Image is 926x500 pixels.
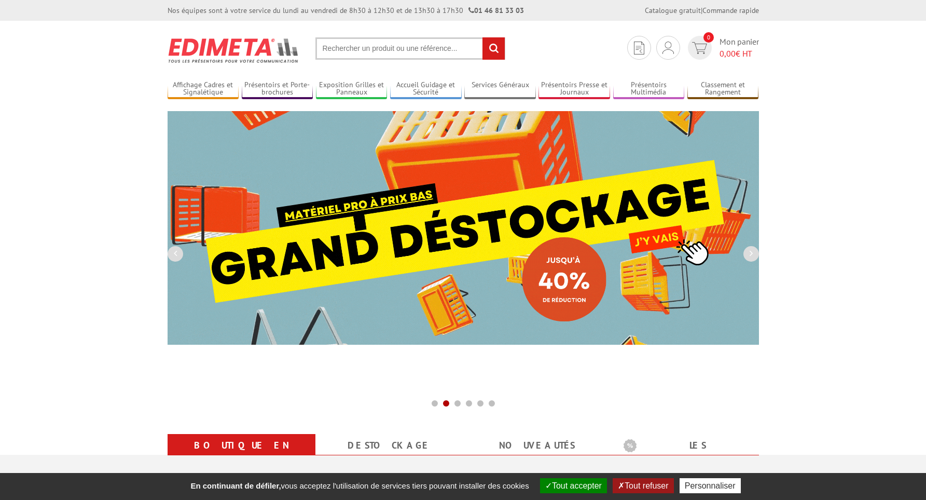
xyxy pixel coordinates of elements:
b: Les promotions [624,436,753,457]
strong: En continuant de défiler, [190,481,281,490]
span: vous acceptez l'utilisation de services tiers pouvant installer des cookies [185,481,534,490]
button: Personnaliser (fenêtre modale) [680,478,741,493]
a: devis rapide 0 Mon panier 0,00€ HT [685,36,759,60]
a: Exposition Grilles et Panneaux [316,80,388,98]
div: | [645,5,759,16]
div: Nos équipes sont à votre service du lundi au vendredi de 8h30 à 12h30 et de 13h30 à 17h30 [168,5,524,16]
a: Les promotions [624,436,747,474]
a: Présentoirs Multimédia [613,80,685,98]
input: rechercher [482,37,505,60]
a: Présentoirs et Porte-brochures [242,80,313,98]
input: Rechercher un produit ou une référence... [315,37,505,60]
span: € HT [720,48,759,60]
a: Commande rapide [702,6,759,15]
a: Services Généraux [464,80,536,98]
img: devis rapide [634,42,644,55]
a: Boutique en ligne [180,436,303,474]
span: 0,00 [720,48,736,59]
a: Présentoirs Presse et Journaux [538,80,610,98]
strong: 01 46 81 33 03 [468,6,524,15]
button: Tout refuser [613,478,673,493]
button: Tout accepter [540,478,607,493]
a: nouveautés [476,436,599,455]
span: Mon panier [720,36,759,60]
img: devis rapide [692,42,707,54]
a: Classement et Rangement [687,80,759,98]
a: Affichage Cadres et Signalétique [168,80,239,98]
a: Catalogue gratuit [645,6,701,15]
img: devis rapide [662,42,674,54]
a: Accueil Guidage et Sécurité [390,80,462,98]
a: Destockage [328,436,451,455]
span: 0 [703,32,714,43]
img: Présentoir, panneau, stand - Edimeta - PLV, affichage, mobilier bureau, entreprise [168,31,300,70]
